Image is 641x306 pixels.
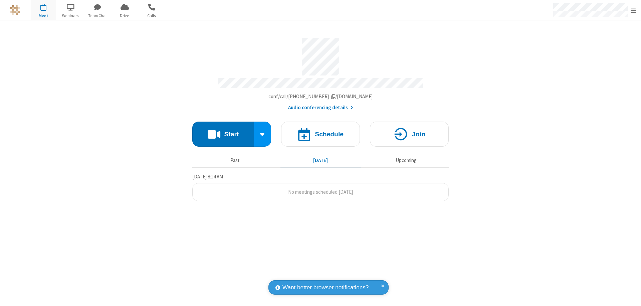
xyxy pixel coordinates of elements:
[85,13,110,19] span: Team Chat
[139,13,164,19] span: Calls
[192,33,449,112] section: Account details
[192,173,223,180] span: [DATE] 8:14 AM
[10,5,20,15] img: QA Selenium DO NOT DELETE OR CHANGE
[192,173,449,201] section: Today's Meetings
[224,131,239,137] h4: Start
[288,104,353,112] button: Audio conferencing details
[254,122,271,147] div: Start conference options
[280,154,361,167] button: [DATE]
[268,93,373,100] span: Copy my meeting room link
[366,154,446,167] button: Upcoming
[315,131,344,137] h4: Schedule
[112,13,137,19] span: Drive
[281,122,360,147] button: Schedule
[282,283,369,292] span: Want better browser notifications?
[192,122,254,147] button: Start
[58,13,83,19] span: Webinars
[370,122,449,147] button: Join
[288,189,353,195] span: No meetings scheduled [DATE]
[195,154,275,167] button: Past
[268,93,373,101] button: Copy my meeting room linkCopy my meeting room link
[31,13,56,19] span: Meet
[412,131,425,137] h4: Join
